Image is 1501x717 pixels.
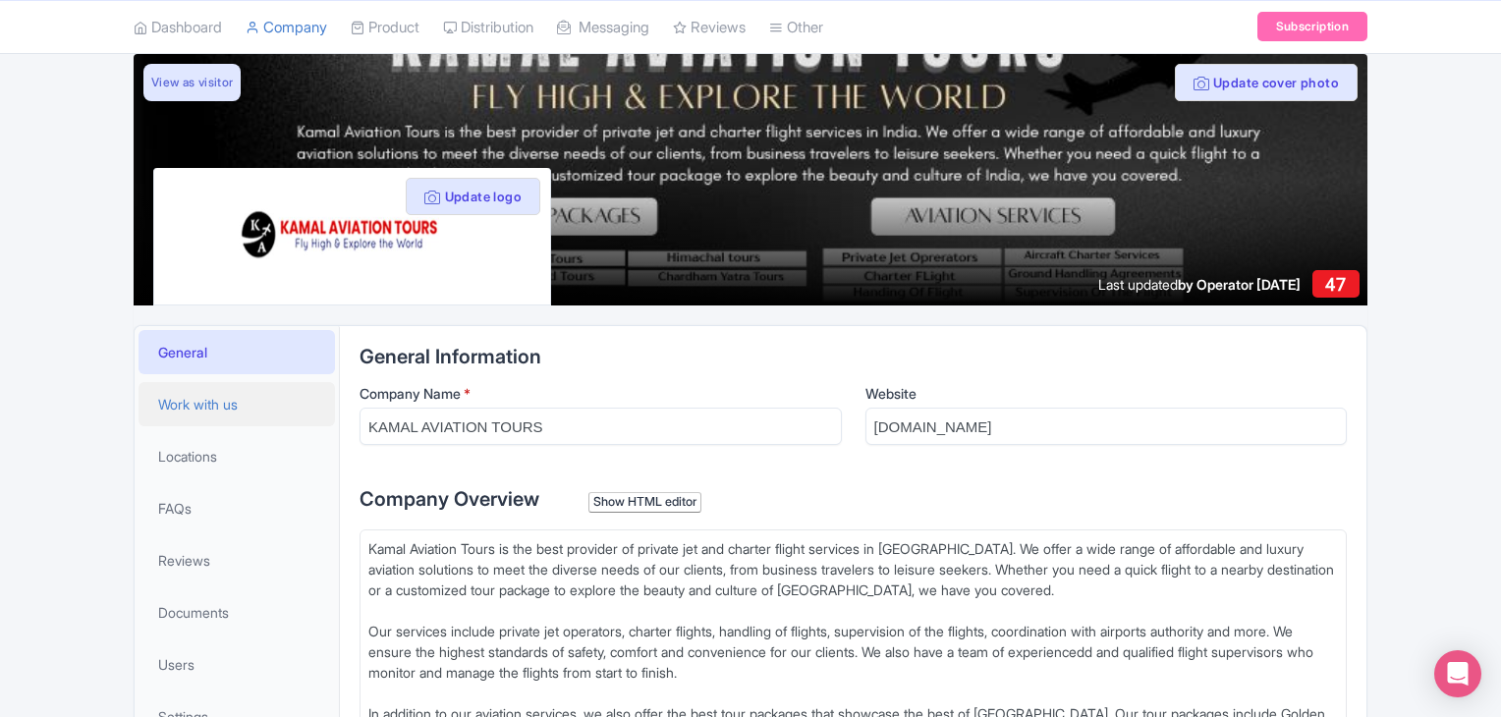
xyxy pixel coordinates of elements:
[139,434,335,478] a: Locations
[158,654,195,675] span: Users
[158,446,217,467] span: Locations
[158,498,192,519] span: FAQs
[158,394,238,414] span: Work with us
[139,538,335,582] a: Reviews
[194,184,510,289] img: jeamyfjg8vqcneci9zzy.jpg
[158,550,210,571] span: Reviews
[139,590,335,634] a: Documents
[1098,274,1301,295] div: Last updated
[360,346,1347,367] h2: General Information
[1325,274,1346,295] span: 47
[158,602,229,623] span: Documents
[1257,12,1367,41] a: Subscription
[1178,276,1301,293] span: by Operator [DATE]
[406,178,540,215] button: Update logo
[139,330,335,374] a: General
[588,492,701,513] div: Show HTML editor
[158,342,207,362] span: General
[143,64,241,101] a: View as visitor
[360,385,461,402] span: Company Name
[139,642,335,687] a: Users
[360,487,539,511] span: Company Overview
[139,382,335,426] a: Work with us
[1434,650,1481,697] div: Open Intercom Messenger
[1175,64,1358,101] button: Update cover photo
[139,486,335,530] a: FAQs
[865,385,917,402] span: Website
